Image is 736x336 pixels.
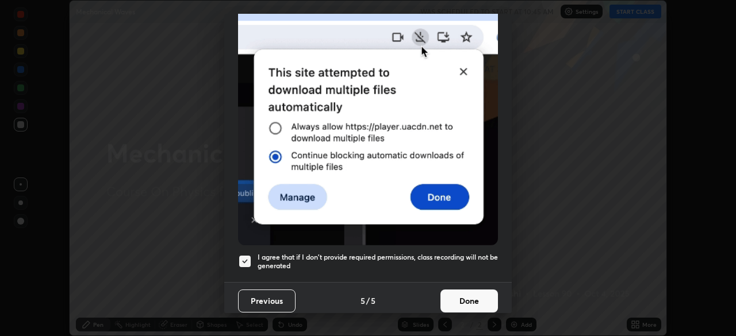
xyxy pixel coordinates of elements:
[258,253,498,271] h5: I agree that if I don't provide required permissions, class recording will not be generated
[371,295,375,307] h4: 5
[361,295,365,307] h4: 5
[238,289,296,312] button: Previous
[440,289,498,312] button: Done
[366,295,370,307] h4: /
